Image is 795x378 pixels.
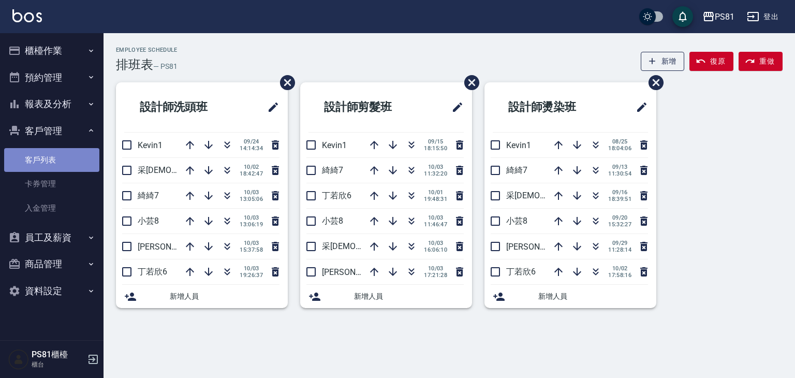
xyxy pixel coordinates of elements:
h3: 排班表 [116,57,153,72]
span: 18:04:06 [608,145,631,152]
h6: — PS81 [153,61,178,72]
h5: PS81櫃檯 [32,350,84,360]
button: 員工及薪資 [4,224,99,251]
button: PS81 [698,6,739,27]
span: 小芸8 [322,216,343,226]
span: 18:15:50 [424,145,447,152]
span: 采[DEMOGRAPHIC_DATA]2 [322,241,420,251]
span: 采[DEMOGRAPHIC_DATA]2 [138,165,236,175]
h2: 設計師燙染班 [493,89,610,126]
span: [PERSON_NAME]3 [322,267,389,277]
span: 綺綺7 [322,165,343,175]
a: 客戶列表 [4,148,99,172]
span: 14:14:34 [240,145,263,152]
span: [PERSON_NAME]3 [138,242,204,252]
span: 新增人員 [354,291,464,302]
a: 卡券管理 [4,172,99,196]
span: 17:58:16 [608,272,631,279]
h2: 設計師剪髮班 [308,89,426,126]
span: 09/16 [608,189,631,196]
a: 入金管理 [4,196,99,220]
button: 重做 [739,52,783,71]
span: 10/01 [424,189,447,196]
span: 19:26:37 [240,272,263,279]
span: 新增人員 [538,291,648,302]
span: 13:05:06 [240,196,263,202]
span: 采[DEMOGRAPHIC_DATA]2 [506,191,605,200]
div: 新增人員 [484,285,656,308]
span: Kevin1 [322,140,347,150]
button: 商品管理 [4,251,99,278]
span: 10/03 [424,214,447,221]
span: 15:37:58 [240,246,263,253]
span: 小芸8 [138,216,159,226]
span: 11:28:14 [608,246,631,253]
span: Kevin1 [138,140,163,150]
span: 16:06:10 [424,246,447,253]
button: 資料設定 [4,278,99,304]
span: 11:46:47 [424,221,447,228]
span: 11:32:20 [424,170,447,177]
span: 10/02 [240,164,263,170]
p: 櫃台 [32,360,84,369]
span: 丁若欣6 [322,191,351,200]
button: 新增 [641,52,685,71]
button: 客戶管理 [4,118,99,144]
span: 09/29 [608,240,631,246]
span: 09/13 [608,164,631,170]
span: 修改班表的標題 [445,95,464,120]
button: save [672,6,693,27]
span: 刪除班表 [272,67,297,98]
span: 18:42:47 [240,170,263,177]
span: 19:48:31 [424,196,447,202]
span: 18:39:51 [608,196,631,202]
span: 10/03 [424,240,447,246]
span: 10/03 [240,189,263,196]
span: 10/03 [240,265,263,272]
span: 綺綺7 [138,191,159,200]
button: 櫃檯作業 [4,37,99,64]
span: 10/02 [608,265,631,272]
span: 10/03 [240,214,263,221]
span: 丁若欣6 [138,267,167,277]
span: Kevin1 [506,140,531,150]
span: 17:21:28 [424,272,447,279]
span: 09/24 [240,138,263,145]
span: 小芸8 [506,216,527,226]
span: 08/25 [608,138,631,145]
button: 復原 [689,52,733,71]
span: 09/15 [424,138,447,145]
button: 報表及分析 [4,91,99,118]
span: 11:30:54 [608,170,631,177]
div: PS81 [715,10,734,23]
span: 09/20 [608,214,631,221]
span: 刪除班表 [641,67,665,98]
span: [PERSON_NAME]3 [506,242,573,252]
button: 預約管理 [4,64,99,91]
span: 13:06:19 [240,221,263,228]
h2: Employee Schedule [116,47,178,53]
span: 綺綺7 [506,165,527,175]
img: Person [8,349,29,370]
span: 10/03 [424,164,447,170]
span: 修改班表的標題 [261,95,279,120]
span: 10/03 [424,265,447,272]
button: 登出 [743,7,783,26]
span: 10/03 [240,240,263,246]
div: 新增人員 [300,285,472,308]
span: 新增人員 [170,291,279,302]
div: 新增人員 [116,285,288,308]
span: 丁若欣6 [506,267,536,277]
span: 修改班表的標題 [629,95,648,120]
span: 刪除班表 [457,67,481,98]
h2: 設計師洗頭班 [124,89,242,126]
img: Logo [12,9,42,22]
span: 15:32:27 [608,221,631,228]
